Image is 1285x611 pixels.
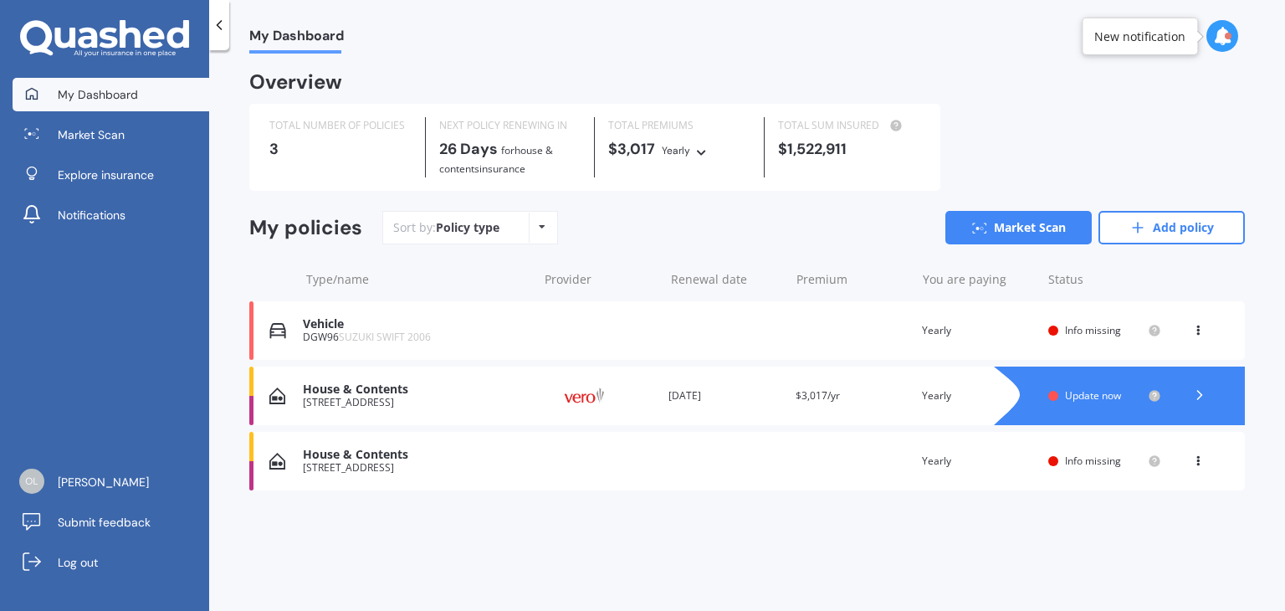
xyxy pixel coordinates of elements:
[306,271,531,288] div: Type/name
[13,465,209,499] a: [PERSON_NAME]
[339,330,431,344] span: SUZUKI SWIFT 2006
[439,117,581,134] div: NEXT POLICY RENEWING IN
[269,388,285,404] img: House & Contents
[1098,211,1245,244] a: Add policy
[249,216,362,240] div: My policies
[269,453,285,470] img: House & Contents
[922,388,1035,404] div: Yearly
[1048,271,1161,288] div: Status
[269,322,286,339] img: Vehicle
[58,86,138,103] span: My Dashboard
[249,28,344,50] span: My Dashboard
[436,219,499,236] div: Policy type
[303,397,529,408] div: [STREET_ADDRESS]
[668,388,781,404] div: [DATE]
[303,462,529,474] div: [STREET_ADDRESS]
[13,506,209,539] a: Submit feedback
[922,453,1035,470] div: Yearly
[249,74,342,90] div: Overview
[778,141,920,157] div: $1,522,911
[13,198,209,232] a: Notifications
[922,322,1035,339] div: Yearly
[1065,388,1121,403] span: Update now
[923,271,1036,288] div: You are paying
[608,141,750,159] div: $3,017
[58,207,125,223] span: Notifications
[778,117,920,134] div: TOTAL SUM INSURED
[13,546,209,579] a: Log out
[796,388,840,403] span: $3,017/yr
[945,211,1092,244] a: Market Scan
[269,141,412,157] div: 3
[58,554,98,571] span: Log out
[303,383,529,397] div: House & Contents
[13,158,209,192] a: Explore insurance
[303,317,529,331] div: Vehicle
[608,117,750,134] div: TOTAL PREMIUMS
[662,142,690,159] div: Yearly
[58,167,154,183] span: Explore insurance
[393,219,499,236] div: Sort by:
[796,271,909,288] div: Premium
[1065,454,1121,468] span: Info missing
[303,448,529,462] div: House & Contents
[13,78,209,111] a: My Dashboard
[542,380,626,412] img: Vero
[58,126,125,143] span: Market Scan
[13,118,209,151] a: Market Scan
[545,271,658,288] div: Provider
[269,117,412,134] div: TOTAL NUMBER OF POLICIES
[303,331,529,343] div: DGW96
[58,514,151,531] span: Submit feedback
[58,474,149,490] span: [PERSON_NAME]
[19,469,44,494] img: d7230c47d1999896dee9b5ba637fe183
[1094,28,1185,44] div: New notification
[1065,323,1121,337] span: Info missing
[439,139,498,159] b: 26 Days
[671,271,784,288] div: Renewal date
